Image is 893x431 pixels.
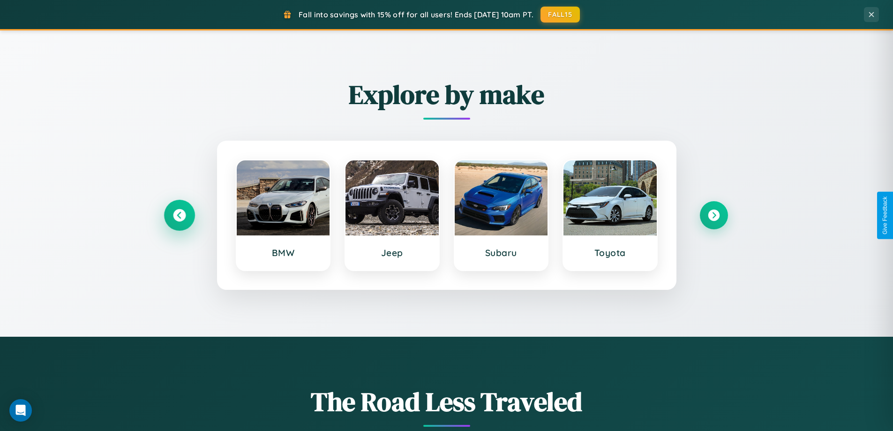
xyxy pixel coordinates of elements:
[246,247,321,258] h3: BMW
[882,197,888,234] div: Give Feedback
[464,247,539,258] h3: Subaru
[299,10,533,19] span: Fall into savings with 15% off for all users! Ends [DATE] 10am PT.
[573,247,647,258] h3: Toyota
[540,7,580,23] button: FALL15
[165,76,728,113] h2: Explore by make
[9,399,32,422] div: Open Intercom Messenger
[355,247,429,258] h3: Jeep
[165,384,728,420] h1: The Road Less Traveled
